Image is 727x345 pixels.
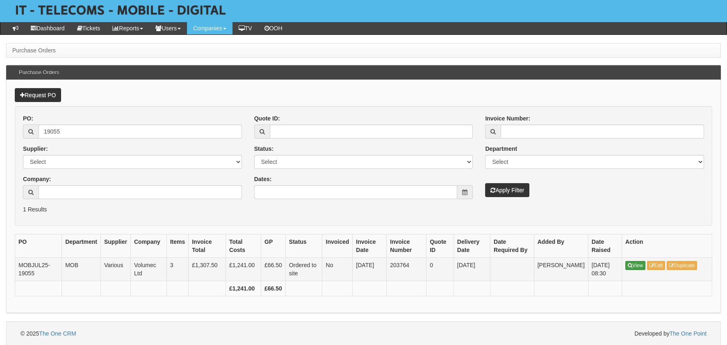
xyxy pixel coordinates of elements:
[226,281,261,296] th: £1,241.00
[490,234,534,257] th: Date Required By
[534,234,588,257] th: Added By
[149,22,187,34] a: Users
[285,257,322,281] td: Ordered to site
[670,330,706,337] a: The One Point
[23,145,48,153] label: Supplier:
[647,261,665,270] a: Edit
[285,234,322,257] th: Status
[189,234,226,257] th: Invoice Total
[387,257,426,281] td: 203764
[634,329,706,338] span: Developed by
[254,145,273,153] label: Status:
[15,257,62,281] td: MOBJUL25-19055
[23,114,33,123] label: PO:
[261,281,285,296] th: £66.50
[189,257,226,281] td: £1,307.50
[187,22,232,34] a: Companies
[261,234,285,257] th: GP
[426,257,454,281] td: 0
[485,145,517,153] label: Department
[485,183,529,197] button: Apply Filter
[622,234,712,257] th: Action
[322,234,353,257] th: Invoiced
[226,257,261,281] td: £1,241.00
[166,234,189,257] th: Items
[25,22,71,34] a: Dashboard
[39,330,76,337] a: The One CRM
[15,66,63,79] h3: Purchase Orders
[261,257,285,281] td: £66.50
[232,22,258,34] a: TV
[226,234,261,257] th: Total Costs
[166,257,189,281] td: 3
[71,22,107,34] a: Tickets
[625,261,645,270] a: View
[254,175,272,183] label: Dates:
[130,234,166,257] th: Company
[426,234,454,257] th: Quote ID
[100,234,130,257] th: Supplier
[62,234,101,257] th: Department
[667,261,697,270] a: Duplicate
[23,175,51,183] label: Company:
[588,257,622,281] td: [DATE] 08:30
[353,234,387,257] th: Invoice Date
[12,46,56,54] li: Purchase Orders
[534,257,588,281] td: [PERSON_NAME]
[387,234,426,257] th: Invoice Number
[130,257,166,281] td: Volumec Ltd
[258,22,289,34] a: OOH
[454,257,490,281] td: [DATE]
[21,330,76,337] span: © 2025
[100,257,130,281] td: Various
[15,88,61,102] a: Request PO
[353,257,387,281] td: [DATE]
[588,234,622,257] th: Date Raised
[322,257,353,281] td: No
[62,257,101,281] td: MOB
[15,234,62,257] th: PO
[106,22,149,34] a: Reports
[454,234,490,257] th: Delivery Date
[23,205,704,213] p: 1 Results
[485,114,530,123] label: Invoice Number:
[254,114,280,123] label: Quote ID:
